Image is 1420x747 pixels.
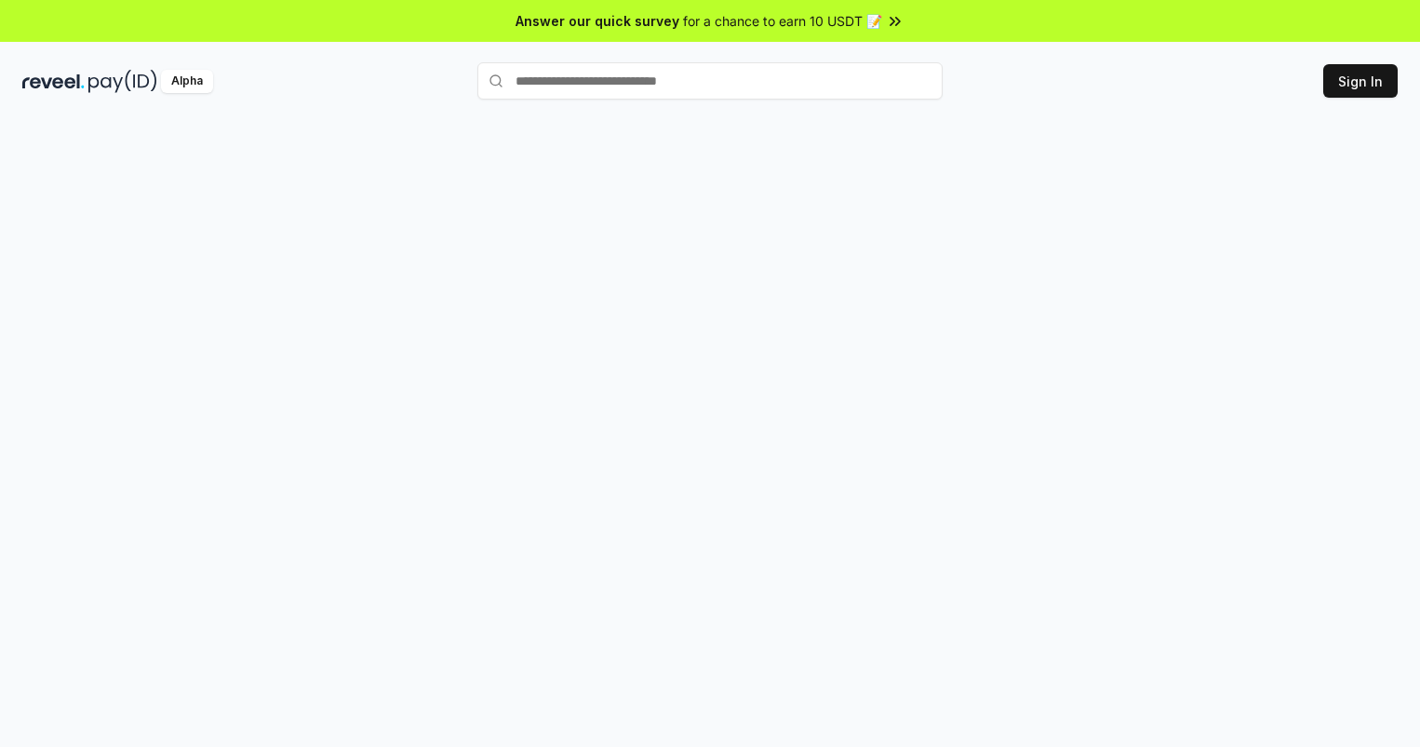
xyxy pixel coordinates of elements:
button: Sign In [1323,64,1398,98]
img: pay_id [88,70,157,93]
span: Answer our quick survey [516,11,679,31]
img: reveel_dark [22,70,85,93]
span: for a chance to earn 10 USDT 📝 [683,11,882,31]
div: Alpha [161,70,213,93]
